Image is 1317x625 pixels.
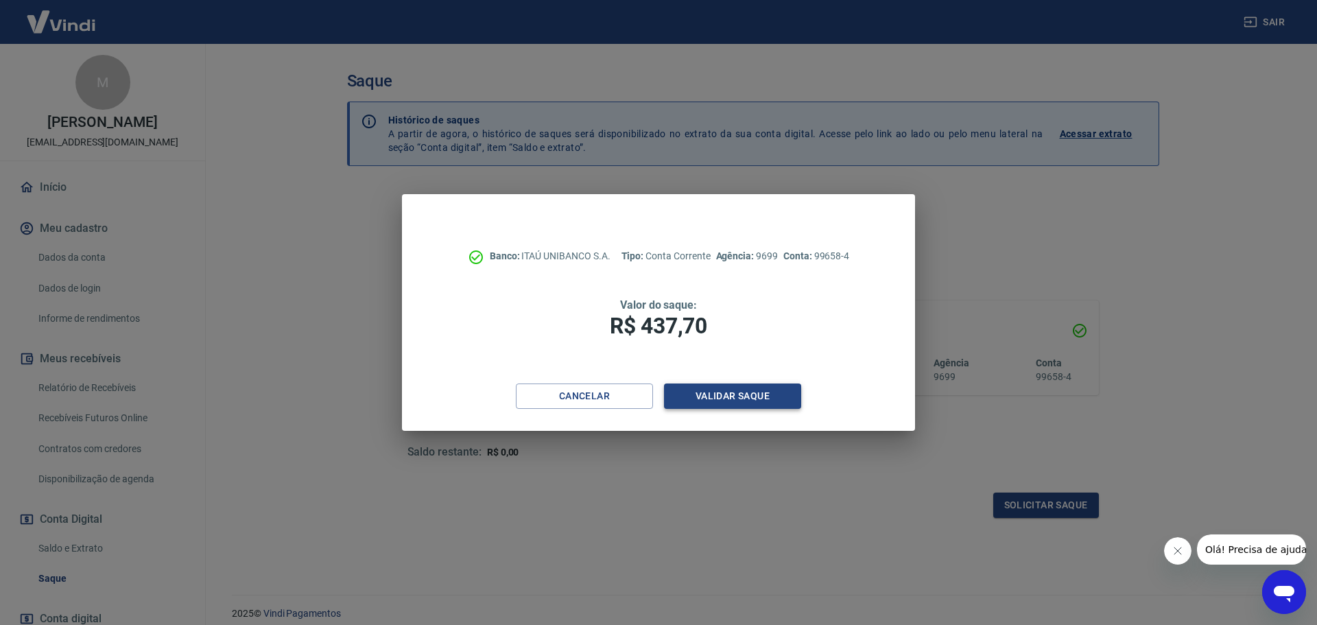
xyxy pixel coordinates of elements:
[621,250,646,261] span: Tipo:
[1164,537,1191,565] iframe: Fechar mensagem
[783,250,814,261] span: Conta:
[716,250,757,261] span: Agência:
[783,249,849,263] p: 99658-4
[490,249,610,263] p: ITAÚ UNIBANCO S.A.
[490,250,522,261] span: Banco:
[620,298,697,311] span: Valor do saque:
[716,249,778,263] p: 9699
[610,313,707,339] span: R$ 437,70
[1197,534,1306,565] iframe: Mensagem da empresa
[516,384,653,409] button: Cancelar
[664,384,801,409] button: Validar saque
[1262,570,1306,614] iframe: Botão para abrir a janela de mensagens
[8,10,115,21] span: Olá! Precisa de ajuda?
[621,249,711,263] p: Conta Corrente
